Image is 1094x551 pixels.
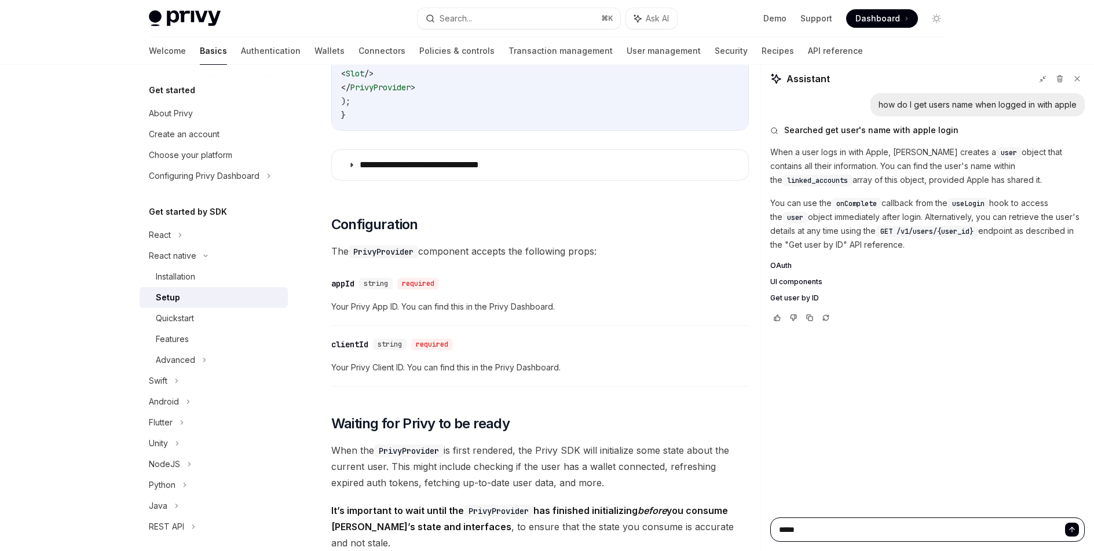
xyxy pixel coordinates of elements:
[836,199,877,208] span: onComplete
[787,213,803,222] span: user
[927,9,946,28] button: Toggle dark mode
[808,37,863,65] a: API reference
[331,502,749,551] span: , to ensure that the state you consume is accurate and not stale.
[149,205,227,219] h5: Get started by SDK
[411,82,415,93] span: >
[879,99,1077,111] div: how do I get users name when logged in with apple
[770,293,1085,303] a: Get user by ID
[846,9,918,28] a: Dashboard
[770,261,792,270] span: OAuth
[508,37,613,65] a: Transaction management
[140,145,288,166] a: Choose your platform
[952,199,985,208] span: useLogin
[156,332,189,346] div: Features
[763,13,786,24] a: Demo
[149,37,186,65] a: Welcome
[149,478,175,492] div: Python
[787,176,848,185] span: linked_accounts
[149,374,167,388] div: Swift
[715,37,748,65] a: Security
[880,227,974,236] span: GET /v1/users/{user_id}
[331,442,749,491] span: When the is first rendered, the Privy SDK will initialize some state about the current user. This...
[601,14,613,23] span: ⌘ K
[770,277,1085,286] a: UI components
[350,82,411,93] span: PrivyProvider
[149,10,221,27] img: light logo
[149,416,173,429] div: Flutter
[149,106,193,120] div: About Privy
[419,37,495,65] a: Policies & controls
[341,96,350,106] span: );
[140,329,288,350] a: Features
[149,83,195,97] h5: Get started
[770,277,822,286] span: UI components
[378,340,402,349] span: string
[331,505,728,532] strong: It’s important to wait until the has finished initializing you consume [PERSON_NAME]’s state and ...
[331,339,368,350] div: clientId
[156,270,195,284] div: Installation
[241,37,301,65] a: Authentication
[418,8,620,29] button: Search...⌘K
[800,13,832,24] a: Support
[341,110,346,120] span: }
[762,37,794,65] a: Recipes
[331,243,749,259] span: The component accepts the following props:
[397,278,439,289] div: required
[349,245,418,258] code: PrivyProvider
[149,249,196,263] div: React native
[770,145,1085,187] p: When a user logs in with Apple, [PERSON_NAME] creates a object that contains all their informatio...
[770,124,1085,136] button: Searched get user's name with apple login
[331,414,510,433] span: Waiting for Privy to be ready
[626,8,677,29] button: Ask AI
[638,505,667,516] em: before
[314,37,345,65] a: Wallets
[646,13,669,24] span: Ask AI
[770,293,819,303] span: Get user by ID
[440,12,472,25] div: Search...
[464,505,533,517] code: PrivyProvider
[1065,523,1079,537] button: Send message
[331,300,749,314] span: Your Privy App ID. You can find this in the Privy Dashboard.
[149,169,259,183] div: Configuring Privy Dashboard
[770,196,1085,252] p: You can use the callback from the hook to access the object immediately after login. Alternativel...
[786,72,830,86] span: Assistant
[770,261,1085,270] a: OAuth
[374,445,444,457] code: PrivyProvider
[156,291,180,304] div: Setup
[358,37,405,65] a: Connectors
[149,148,232,162] div: Choose your platform
[156,353,195,367] div: Advanced
[140,124,288,145] a: Create an account
[331,361,749,374] span: Your Privy Client ID. You can find this in the Privy Dashboard.
[149,436,168,450] div: Unity
[627,37,701,65] a: User management
[1001,148,1017,157] span: user
[364,279,388,288] span: string
[341,68,346,79] span: <
[149,395,179,409] div: Android
[149,520,184,534] div: REST API
[149,457,180,471] div: NodeJS
[149,228,171,242] div: React
[364,68,374,79] span: />
[784,124,958,136] span: Searched get user's name with apple login
[149,499,167,513] div: Java
[331,278,354,289] div: appId
[341,82,350,93] span: </
[200,37,227,65] a: Basics
[140,266,288,287] a: Installation
[346,68,364,79] span: Slot
[140,287,288,308] a: Setup
[855,13,900,24] span: Dashboard
[140,308,288,329] a: Quickstart
[140,103,288,124] a: About Privy
[156,311,194,325] div: Quickstart
[149,127,219,141] div: Create an account
[411,339,453,350] div: required
[331,215,418,234] span: Configuration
